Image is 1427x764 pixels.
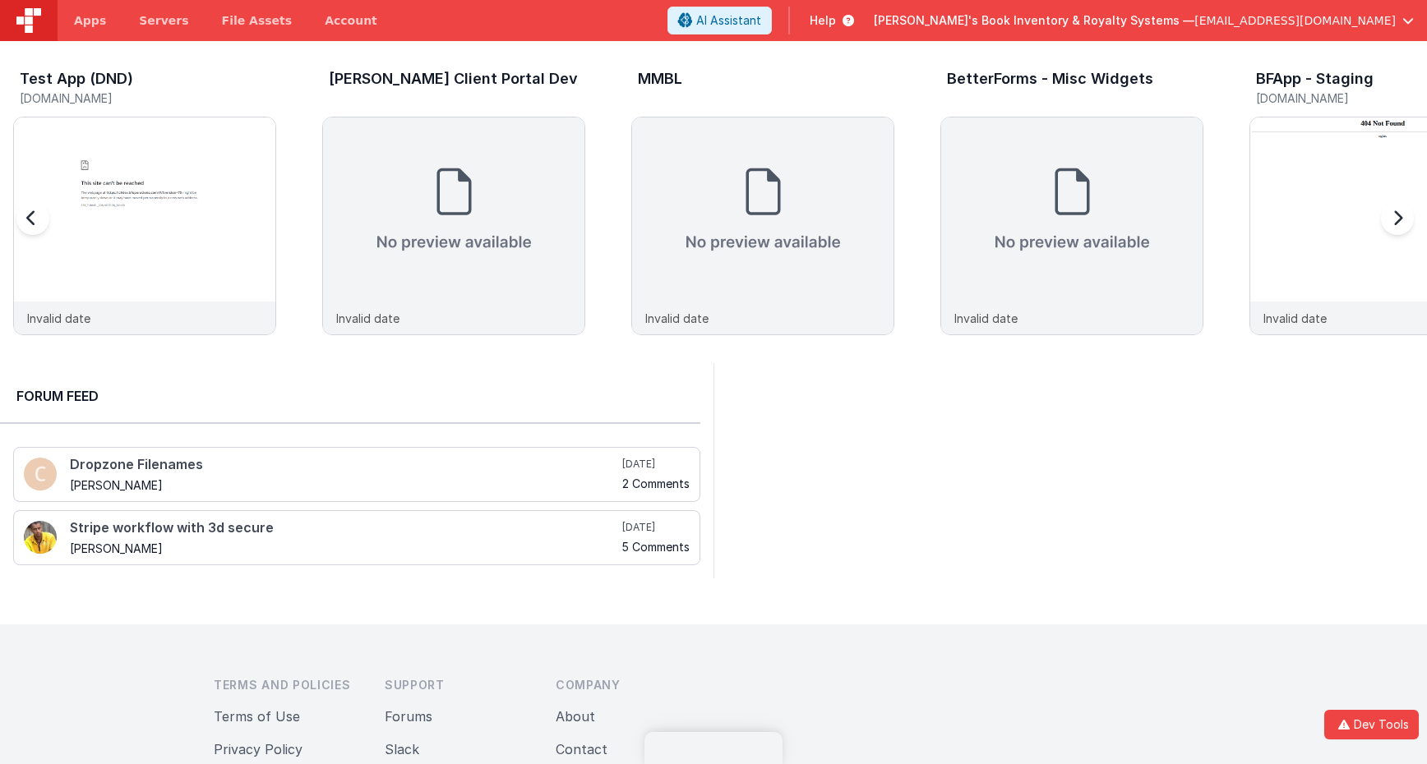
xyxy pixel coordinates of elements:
h3: BetterForms - Misc Widgets [947,71,1153,87]
h3: Test App (DND) [20,71,133,87]
a: About [556,708,595,725]
h3: Support [385,677,529,693]
span: File Assets [222,12,293,29]
h5: 2 Comments [622,477,690,490]
a: Privacy Policy [214,741,302,757]
h3: Terms and Policies [214,677,358,693]
button: Slack [385,739,419,759]
button: AI Assistant [667,7,772,35]
span: Apps [74,12,106,29]
a: Terms of Use [214,708,300,725]
h4: Dropzone Filenames [70,458,619,472]
p: Invalid date [645,310,709,327]
button: [PERSON_NAME]'s Book Inventory & Royalty Systems — [EMAIL_ADDRESS][DOMAIN_NAME] [874,12,1414,29]
button: About [556,706,595,726]
h5: [PERSON_NAME] [70,479,619,491]
p: Invalid date [336,310,399,327]
a: Slack [385,741,419,757]
p: Invalid date [954,310,1018,327]
h5: 5 Comments [622,541,690,553]
a: Stripe workflow with 3d secure [PERSON_NAME] [DATE] 5 Comments [13,510,700,565]
h4: Stripe workflow with 3d secure [70,521,619,536]
button: Contact [556,739,607,759]
img: 13_2.png [24,521,57,554]
span: Servers [139,12,188,29]
span: AI Assistant [696,12,761,29]
h3: Company [556,677,700,693]
span: [EMAIL_ADDRESS][DOMAIN_NAME] [1194,12,1396,29]
button: Forums [385,706,432,726]
h5: [DATE] [622,458,690,471]
h2: Forum Feed [16,386,684,406]
span: [PERSON_NAME]'s Book Inventory & Royalty Systems — [874,12,1194,29]
h3: [PERSON_NAME] Client Portal Dev [329,71,578,87]
span: Help [810,12,836,29]
h5: [PERSON_NAME] [70,542,619,555]
img: 100.png [24,458,57,490]
h5: [DATE] [622,521,690,534]
button: Dev Tools [1324,710,1419,739]
h3: MMBL [638,71,682,87]
p: Invalid date [1263,310,1327,327]
h3: BFApp - Staging [1256,71,1374,87]
h5: [DOMAIN_NAME] [20,92,276,104]
a: Dropzone Filenames [PERSON_NAME] [DATE] 2 Comments [13,447,700,502]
